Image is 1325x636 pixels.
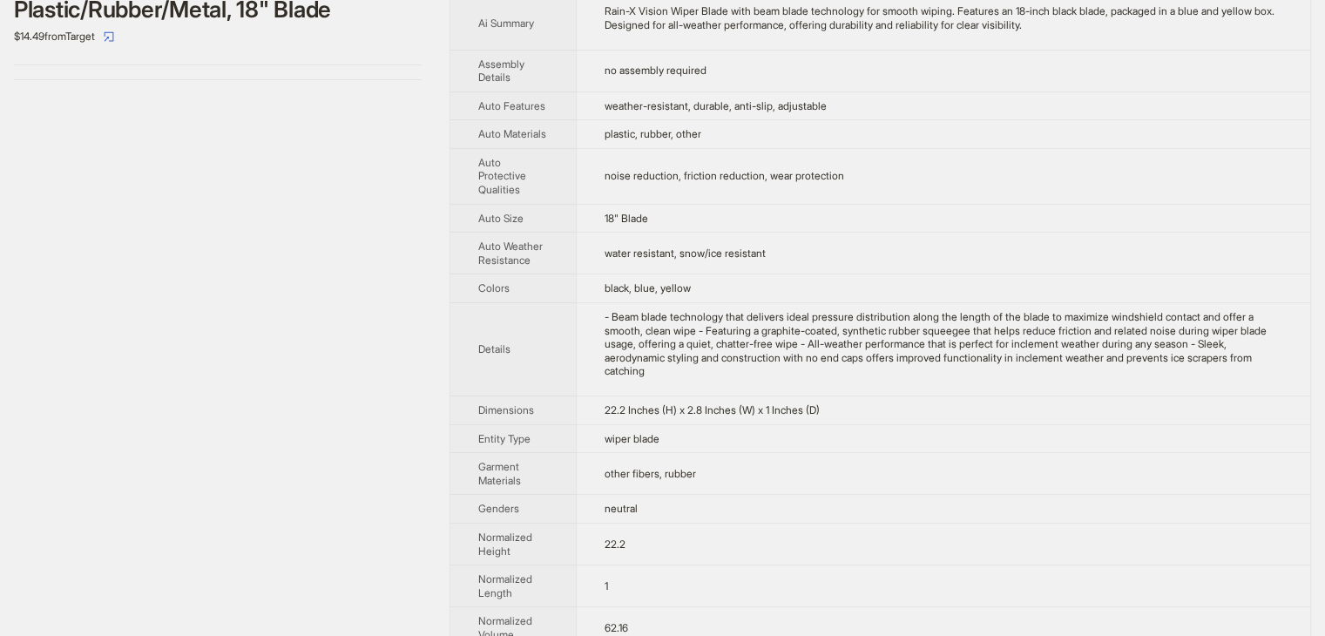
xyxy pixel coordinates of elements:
[478,212,524,225] span: Auto Size
[605,502,638,515] span: neutral
[478,156,526,196] span: Auto Protective Qualities
[605,579,608,592] span: 1
[478,432,531,445] span: Entity Type
[605,64,706,77] span: no assembly required
[478,502,519,515] span: Genders
[478,281,510,294] span: Colors
[605,212,648,225] span: 18" Blade
[605,127,701,140] span: plastic, rubber, other
[605,621,628,634] span: 62.16
[478,99,545,112] span: Auto Features
[605,247,766,260] span: water resistant, snow/ice resistant
[605,467,696,480] span: other fibers, rubber
[605,432,659,445] span: wiper blade
[478,58,524,85] span: Assembly Details
[605,281,691,294] span: black, blue, yellow
[605,310,1282,378] div: - Beam blade technology that delivers ideal pressure distribution along the length of the blade t...
[605,99,827,112] span: weather-resistant, durable, anti-slip, adjustable
[478,17,534,30] span: Ai Summary
[104,31,114,42] span: select
[605,4,1282,31] div: Rain-X Vision Wiper Blade with beam blade technology for smooth wiping. Features an 18-inch black...
[478,127,546,140] span: Auto Materials
[605,538,625,551] span: 22.2
[478,240,543,267] span: Auto Weather Resistance
[478,460,521,487] span: Garment Materials
[478,342,510,355] span: Details
[605,403,820,416] span: 22.2 Inches (H) x 2.8 Inches (W) x 1 Inches (D)
[478,572,532,599] span: Normalized Length
[478,531,532,558] span: Normalized Height
[14,23,422,51] div: $14.49 from Target
[605,169,844,182] span: noise reduction, friction reduction, wear protection
[478,403,534,416] span: Dimensions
